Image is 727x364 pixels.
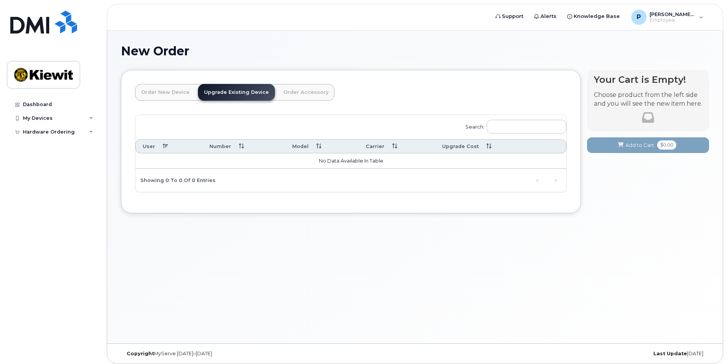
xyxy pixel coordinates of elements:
a: Upgrade Existing Device [198,84,275,101]
span: Add to Cart [626,142,654,149]
a: Next [550,175,561,186]
button: Add to Cart $0.00 [587,137,709,153]
a: Previous [532,175,543,186]
div: MyServe [DATE]–[DATE] [121,351,317,357]
h1: New Order [121,44,709,58]
td: No data available in table [135,153,566,169]
a: Order Accessory [277,84,335,101]
th: Model: activate to sort column ascending [285,139,359,153]
h4: Your Cart is Empty! [594,74,702,85]
iframe: Messenger Launcher [694,331,721,358]
a: Order New Device [135,84,196,101]
th: Upgrade Cost: activate to sort column ascending [435,139,542,153]
strong: Last Update [653,351,687,356]
th: Number: activate to sort column ascending [203,139,285,153]
span: $0.00 [657,140,676,150]
th: Carrier: activate to sort column ascending [359,139,435,153]
input: Search: [487,120,566,134]
label: Search: [460,115,566,136]
strong: Copyright [127,351,154,356]
div: [DATE] [513,351,709,357]
th: User: activate to sort column descending [135,139,203,153]
div: Showing 0 to 0 of 0 entries [135,174,216,187]
p: Choose product from the left side and you will see the new item here. [594,91,702,108]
